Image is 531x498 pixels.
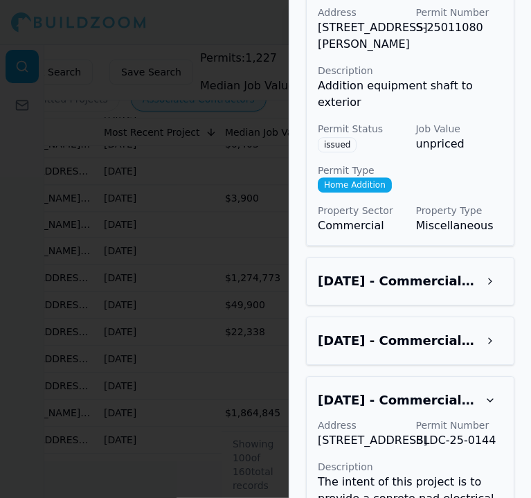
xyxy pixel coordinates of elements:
span: issued [318,137,357,152]
h3: May 1, 2025 - Commercial, New Construction - 7403 E 6th Ave, Scottsdale, AZ, 85251 [318,331,478,350]
p: Permit Number [416,418,503,432]
p: Address [318,6,405,19]
p: Permit Number [416,6,503,19]
p: Commercial [318,217,405,234]
p: [STREET_ADDRESS] [318,432,405,449]
p: BLDC-25-0144 [416,432,503,449]
p: Job Value [416,122,503,136]
p: Miscellaneous [416,217,503,234]
h3: Jun 30, 2025 - Commercial - 440 N 215th Ave, Buckeye, AZ, 85326 [318,272,478,291]
p: Permit Status [318,122,405,136]
p: S-25011080 [416,19,503,36]
p: Address [318,418,405,432]
p: Description [318,460,503,474]
p: [STREET_ADDRESS][PERSON_NAME] [318,19,405,53]
p: Addition equipment shaft to exterior [318,78,503,111]
p: Property Sector [318,204,405,217]
p: unpriced [416,136,503,152]
span: Home Addition [318,177,392,193]
h3: May 6, 2025 - Commercial, Electrical Work - 440 N 215th Ave, Buckeye, AZ, 85326 [318,391,478,410]
p: Property Type [416,204,503,217]
p: Description [318,64,503,78]
p: Permit Type [318,163,503,177]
